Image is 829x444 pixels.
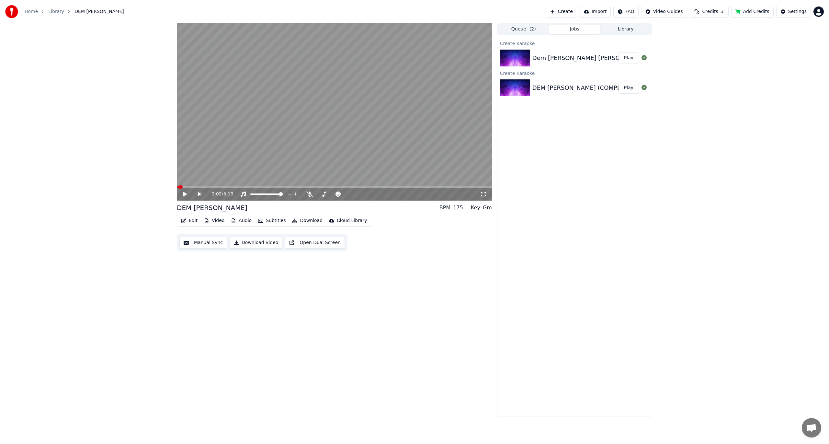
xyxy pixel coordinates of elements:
[25,8,38,15] a: Home
[285,237,345,249] button: Open Dual Screen
[177,203,247,212] div: DEM [PERSON_NAME]
[179,237,227,249] button: Manual Sync
[788,8,807,15] div: Settings
[641,6,687,18] button: Video Guides
[211,191,221,197] span: 0:02
[497,39,652,47] div: Create Karaoke
[228,216,254,225] button: Audio
[802,418,821,438] div: Open chat
[290,216,325,225] button: Download
[731,6,774,18] button: Add Credits
[619,52,639,64] button: Play
[5,5,18,18] img: youka
[529,26,536,32] span: ( 2 )
[230,237,282,249] button: Download Video
[619,82,639,94] button: Play
[256,216,288,225] button: Subtitles
[580,6,611,18] button: Import
[497,69,652,77] div: Create Karaoke
[498,25,549,34] button: Queue
[690,6,729,18] button: Credits3
[25,8,124,15] nav: breadcrumb
[337,217,367,224] div: Cloud Library
[439,204,450,212] div: BPM
[471,204,480,212] div: Key
[48,8,64,15] a: Library
[201,216,227,225] button: Video
[702,8,718,15] span: Credits
[211,191,227,197] div: /
[178,216,200,225] button: Edit
[223,191,233,197] span: 5:19
[549,25,600,34] button: Jobs
[600,25,651,34] button: Library
[721,8,724,15] span: 3
[613,6,638,18] button: FAQ
[546,6,577,18] button: Create
[776,6,811,18] button: Settings
[532,83,677,92] div: DEM [PERSON_NAME] (COMPLETE_FIXED NOTE)M
[453,204,463,212] div: 175
[74,8,124,15] span: DEM [PERSON_NAME]
[483,204,492,212] div: Gm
